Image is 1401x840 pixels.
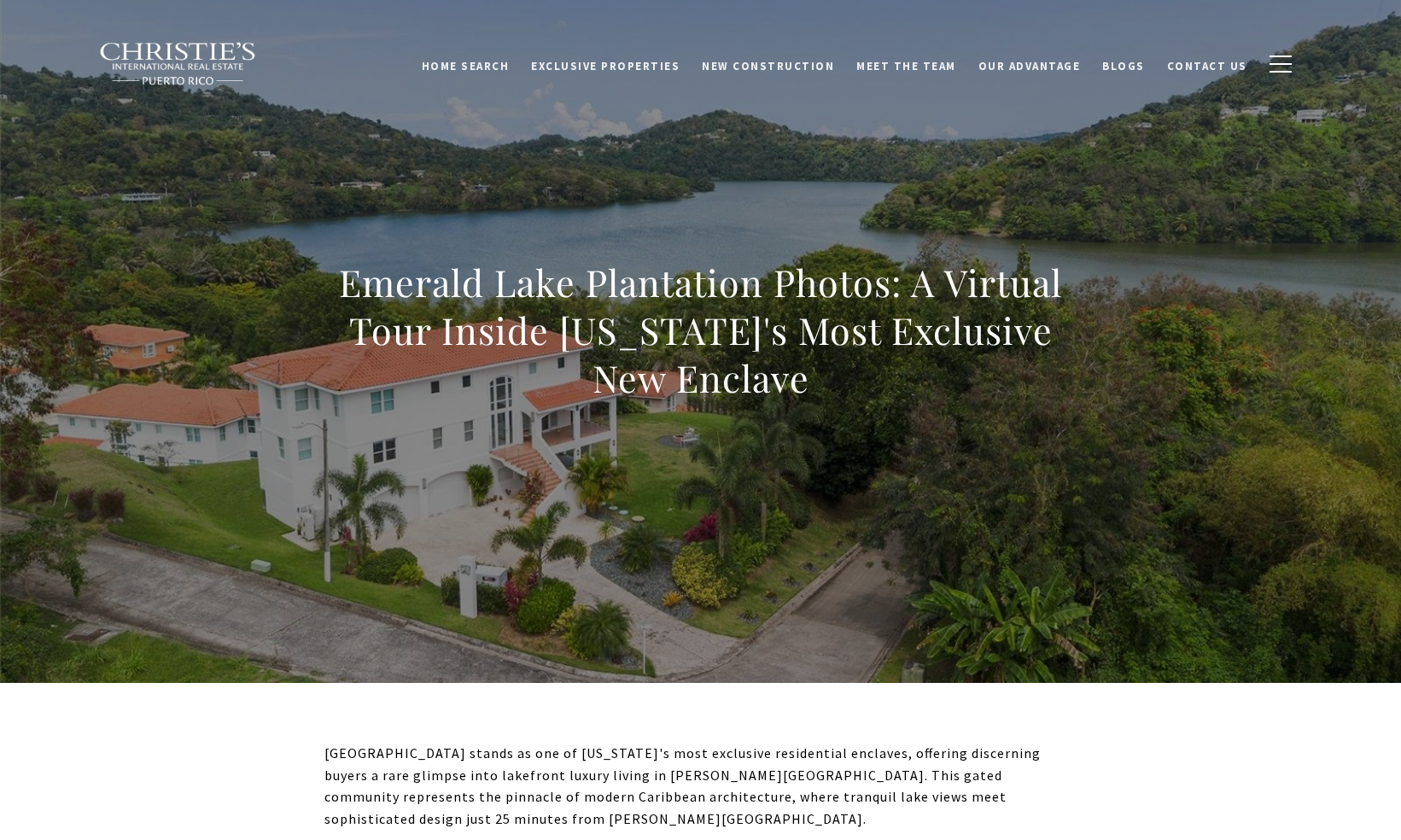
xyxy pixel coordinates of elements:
a: Home Search [411,47,521,79]
p: [GEOGRAPHIC_DATA] stands as one of [US_STATE]'s most exclusive residential enclaves, offering dis... [324,743,1077,830]
span: Exclusive Properties [531,55,680,70]
a: Meet the Team [845,47,967,79]
h1: Emerald Lake Plantation Photos: A Virtual Tour Inside [US_STATE]'s Most Exclusive New Enclave [324,259,1077,402]
span: Contact Us [1167,55,1247,70]
a: Our Advantage [967,47,1092,79]
span: Our Advantage [978,55,1081,70]
a: Exclusive Properties [520,47,691,79]
a: Blogs [1091,47,1156,79]
img: Christie's International Real Estate black text logo [99,42,258,86]
span: New Construction [702,55,834,70]
span: Blogs [1102,55,1145,70]
a: New Construction [691,47,845,79]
